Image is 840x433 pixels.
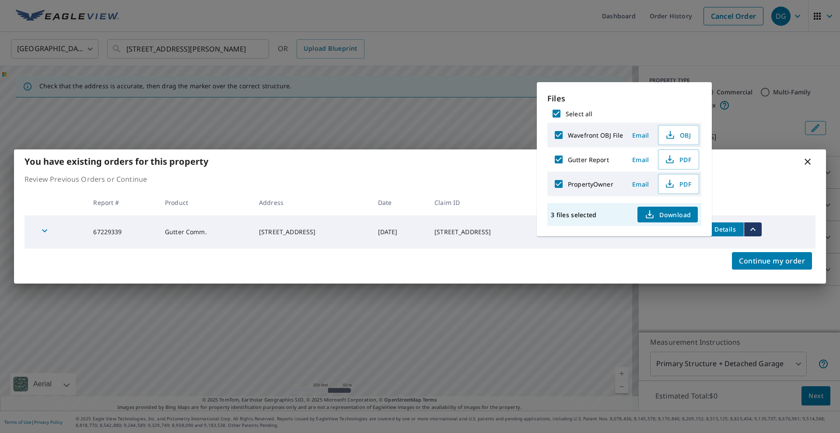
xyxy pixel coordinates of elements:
button: Continue my order [732,252,812,270]
label: PropertyOwner [568,180,613,188]
span: Details [712,225,738,233]
button: Email [626,153,654,166]
button: filesDropdownBtn-67229339 [744,222,762,236]
td: [DATE] [371,215,427,249]
span: Email [630,156,651,164]
p: 3 files selected [551,211,596,219]
label: Gutter Report [568,156,609,164]
button: Email [626,177,654,191]
span: Email [630,131,651,139]
th: Address [252,190,371,215]
div: [STREET_ADDRESS] [259,228,364,236]
span: Download [644,209,691,220]
span: PDF [664,179,692,189]
span: PDF [664,154,692,165]
span: OBJ [664,130,692,140]
button: PDF [658,174,699,194]
button: PDF [658,149,699,170]
p: Files [547,93,701,104]
th: Report # [86,190,158,215]
td: [STREET_ADDRESS] [427,215,546,249]
th: Product [158,190,252,215]
b: You have existing orders for this property [24,156,208,167]
span: Continue my order [739,255,805,267]
label: Wavefront OBJ File [568,131,623,139]
button: Email [626,128,654,142]
p: Review Previous Orders or Continue [24,174,815,184]
th: Date [371,190,427,215]
button: detailsBtn-67229339 [707,222,744,236]
button: Download [637,207,698,222]
th: Claim ID [427,190,546,215]
span: Email [630,180,651,188]
td: 67229339 [86,215,158,249]
label: Select all [566,110,592,118]
button: OBJ [658,125,699,145]
td: Gutter Comm. [158,215,252,249]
